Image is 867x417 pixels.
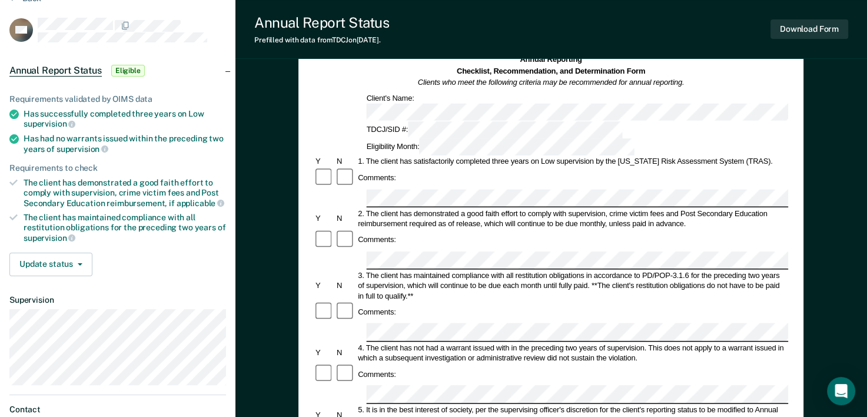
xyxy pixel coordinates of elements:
div: Open Intercom Messenger [827,377,855,405]
div: 4. The client has not had a warrant issued with in the preceding two years of supervision. This d... [357,342,789,363]
span: Annual Report Status [9,65,102,77]
span: applicable [177,198,224,208]
em: Clients who meet the following criteria may be recommended for annual reporting. [418,78,685,87]
div: Y [314,213,335,223]
span: supervision [57,144,108,154]
div: N [335,280,356,290]
div: Annual Report Status [254,14,389,31]
div: Y [314,280,335,290]
div: 1. The client has satisfactorily completed three years on Low supervision by the [US_STATE] Risk ... [357,157,789,167]
div: Comments: [357,369,398,379]
div: N [335,347,356,358]
div: Y [314,347,335,358]
dt: Contact [9,405,226,415]
div: N [335,213,356,223]
div: Y [314,157,335,167]
strong: Checklist, Recommendation, and Determination Form [457,67,645,75]
div: Requirements validated by OIMS data [9,94,226,104]
div: Requirements to check [9,163,226,173]
div: Comments: [357,173,398,183]
div: The client has maintained compliance with all restitution obligations for the preceding two years of [24,213,226,243]
button: Download Form [770,19,848,39]
div: TDCJ/SID #: [365,121,624,138]
dt: Supervision [9,295,226,305]
span: Eligible [111,65,145,77]
span: supervision [24,119,75,128]
div: Prefilled with data from TDCJ on [DATE] . [254,36,389,44]
div: N [335,157,356,167]
div: Has had no warrants issued within the preceding two years of [24,134,226,154]
div: The client has demonstrated a good faith effort to comply with supervision, crime victim fees and... [24,178,226,208]
div: Eligibility Month: [365,138,636,155]
strong: Annual Reporting [520,55,582,64]
div: Comments: [357,235,398,245]
span: supervision [24,233,75,243]
div: 3. The client has maintained compliance with all restitution obligations in accordance to PD/POP-... [357,270,789,301]
button: Update status [9,253,92,276]
div: 2. The client has demonstrated a good faith effort to comply with supervision, crime victim fees ... [357,208,789,229]
div: Has successfully completed three years on Low [24,109,226,129]
div: Comments: [357,307,398,317]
